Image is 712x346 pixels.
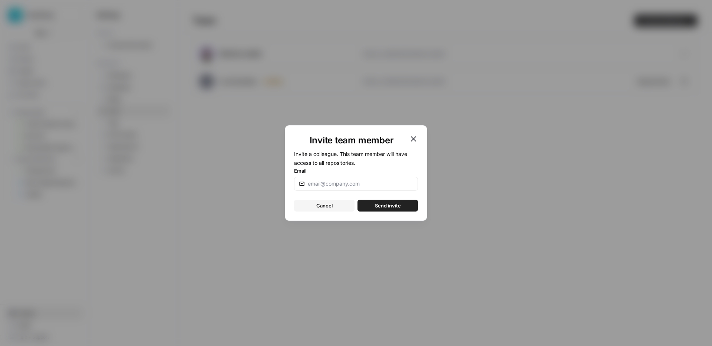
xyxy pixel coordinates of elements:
[294,134,409,146] h1: Invite team member
[357,200,418,212] button: Send invite
[375,202,401,209] span: Send invite
[316,202,333,209] span: Cancel
[294,167,418,174] label: Email
[308,180,413,187] input: email@company.com
[294,200,355,212] button: Cancel
[294,151,407,166] span: Invite a colleague. This team member will have access to all repositories.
